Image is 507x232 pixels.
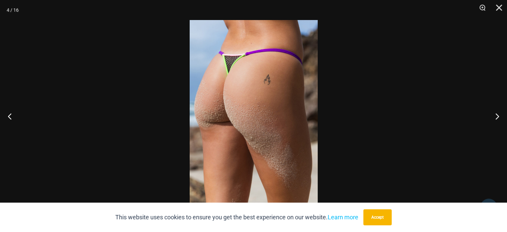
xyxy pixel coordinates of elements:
div: 4 / 16 [7,5,19,15]
a: Learn more [328,214,358,221]
button: Accept [363,209,392,225]
p: This website uses cookies to ensure you get the best experience on our website. [115,212,358,222]
button: Next [482,99,507,133]
img: Reckless Neon Crush Black Neon 466 Thong 03 [190,20,318,212]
